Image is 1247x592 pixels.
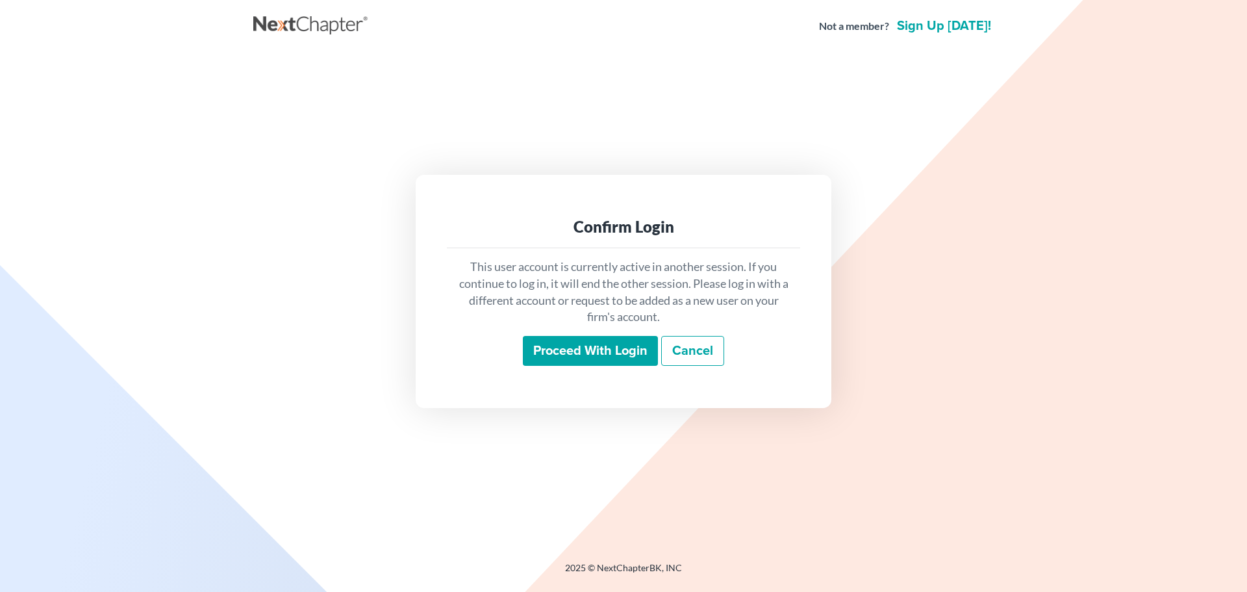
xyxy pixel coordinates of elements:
[253,561,994,585] div: 2025 © NextChapterBK, INC
[894,19,994,32] a: Sign up [DATE]!
[661,336,724,366] a: Cancel
[457,216,790,237] div: Confirm Login
[523,336,658,366] input: Proceed with login
[457,259,790,326] p: This user account is currently active in another session. If you continue to log in, it will end ...
[819,19,889,34] strong: Not a member?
